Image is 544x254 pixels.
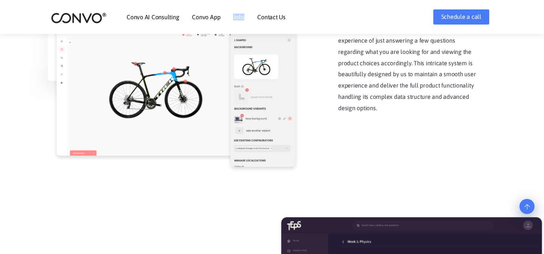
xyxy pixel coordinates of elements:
a: Convo App [192,14,220,20]
img: logo_2.png [51,12,107,24]
a: Jobs [233,14,244,20]
a: Convo AI Consulting [127,14,179,20]
a: Schedule a call [433,9,489,25]
a: Contact Us [257,14,286,20]
p: Zoovu provides businesses with the most customer centric product search for various industries an... [338,1,482,114]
